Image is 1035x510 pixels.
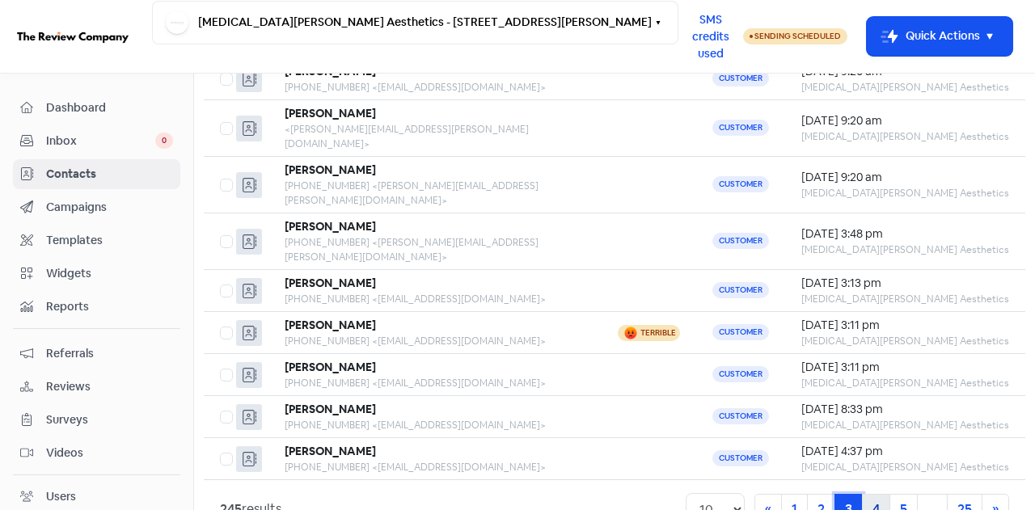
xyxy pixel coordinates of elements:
span: Inbox [46,133,155,150]
b: [PERSON_NAME] [285,360,376,374]
a: Sending Scheduled [743,27,847,46]
b: [PERSON_NAME] [285,162,376,177]
button: [MEDICAL_DATA][PERSON_NAME] Aesthetics - [STREET_ADDRESS][PERSON_NAME] [152,1,678,44]
div: [MEDICAL_DATA][PERSON_NAME] Aesthetics [801,129,1009,144]
a: SMS credits used [678,27,743,44]
div: [PHONE_NUMBER] <[EMAIL_ADDRESS][DOMAIN_NAME]> [285,334,585,348]
div: [MEDICAL_DATA][PERSON_NAME] Aesthetics [801,80,1009,95]
a: Videos [13,438,180,468]
a: Surveys [13,405,180,435]
a: Reviews [13,372,180,402]
span: Reports [46,298,173,315]
span: Surveys [46,411,173,428]
span: Customer [712,324,769,340]
div: [DATE] 8:33 pm [801,401,1009,418]
a: Contacts [13,159,180,189]
span: Customer [712,366,769,382]
div: [DATE] 3:13 pm [801,275,1009,292]
span: Sending Scheduled [754,31,841,41]
div: <[PERSON_NAME][EMAIL_ADDRESS][PERSON_NAME][DOMAIN_NAME]> [285,122,585,151]
button: Quick Actions [867,17,1012,56]
div: [PHONE_NUMBER] <[EMAIL_ADDRESS][DOMAIN_NAME]> [285,460,585,474]
div: [PHONE_NUMBER] <[EMAIL_ADDRESS][DOMAIN_NAME]> [285,80,585,95]
div: [PHONE_NUMBER] <[EMAIL_ADDRESS][DOMAIN_NAME]> [285,418,585,432]
a: Dashboard [13,93,180,123]
span: Customer [712,120,769,136]
div: [MEDICAL_DATA][PERSON_NAME] Aesthetics [801,186,1009,200]
span: Customer [712,282,769,298]
span: Customer [712,70,769,86]
div: [MEDICAL_DATA][PERSON_NAME] Aesthetics [801,292,1009,306]
span: Referrals [46,345,173,362]
div: [PHONE_NUMBER] <[EMAIL_ADDRESS][DOMAIN_NAME]> [285,376,585,390]
span: Widgets [46,265,173,282]
b: [PERSON_NAME] [285,318,376,332]
a: Inbox 0 [13,126,180,156]
b: [PERSON_NAME] [285,106,376,120]
a: Reports [13,292,180,322]
span: Customer [712,233,769,249]
span: Customer [712,408,769,424]
a: Campaigns [13,192,180,222]
div: [PHONE_NUMBER] <[EMAIL_ADDRESS][DOMAIN_NAME]> [285,292,585,306]
span: Dashboard [46,99,173,116]
a: Widgets [13,259,180,289]
div: [MEDICAL_DATA][PERSON_NAME] Aesthetics [801,418,1009,432]
b: [PERSON_NAME] [285,276,376,290]
span: Reviews [46,378,173,395]
div: [MEDICAL_DATA][PERSON_NAME] Aesthetics [801,376,1009,390]
b: [PERSON_NAME] [285,219,376,234]
div: [MEDICAL_DATA][PERSON_NAME] Aesthetics [801,334,1009,348]
div: [DATE] 9:20 am [801,169,1009,186]
span: Campaigns [46,199,173,216]
div: Users [46,488,76,505]
span: 0 [155,133,173,149]
div: [DATE] 3:11 pm [801,317,1009,334]
div: Terrible [640,329,676,337]
a: Templates [13,225,180,255]
div: [DATE] 3:48 pm [801,225,1009,242]
span: Templates [46,232,173,249]
div: [MEDICAL_DATA][PERSON_NAME] Aesthetics [801,242,1009,257]
div: [DATE] 4:37 pm [801,443,1009,460]
div: [PHONE_NUMBER] <[PERSON_NAME][EMAIL_ADDRESS][PERSON_NAME][DOMAIN_NAME]> [285,235,585,264]
div: [DATE] 3:11 pm [801,359,1009,376]
span: Videos [46,445,173,462]
span: SMS credits used [692,11,729,62]
a: Referrals [13,339,180,369]
b: [PERSON_NAME] [285,444,376,458]
span: Customer [712,176,769,192]
b: [PERSON_NAME] [285,402,376,416]
div: [PHONE_NUMBER] <[PERSON_NAME][EMAIL_ADDRESS][PERSON_NAME][DOMAIN_NAME]> [285,179,585,208]
div: [MEDICAL_DATA][PERSON_NAME] Aesthetics [801,460,1009,474]
div: [DATE] 9:20 am [801,112,1009,129]
span: Customer [712,450,769,466]
span: Contacts [46,166,173,183]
